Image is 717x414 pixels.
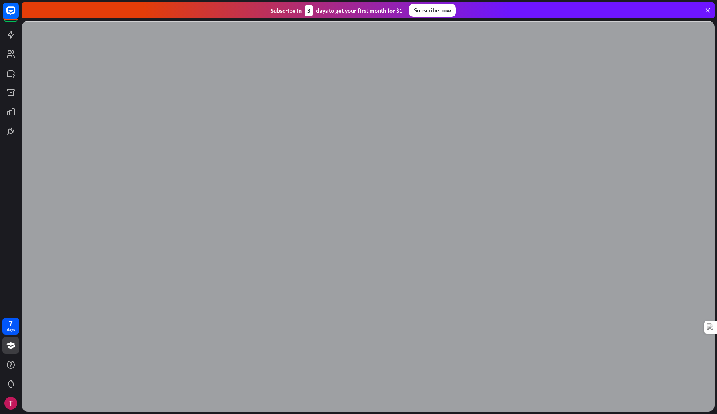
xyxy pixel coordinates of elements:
[9,320,13,327] div: 7
[270,5,403,16] div: Subscribe in days to get your first month for $1
[2,318,19,335] a: 7 days
[7,327,15,333] div: days
[409,4,456,17] div: Subscribe now
[305,5,313,16] div: 3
